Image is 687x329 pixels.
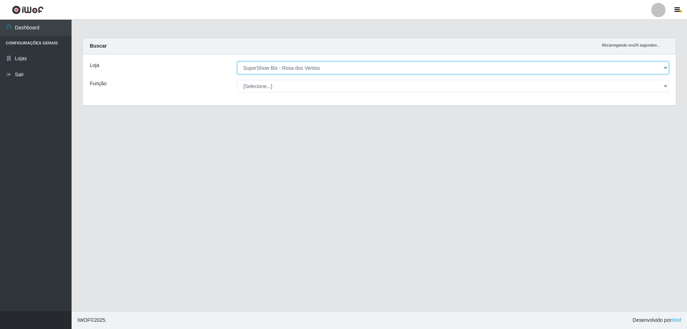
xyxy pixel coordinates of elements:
[77,317,91,323] span: IWOF
[671,317,681,323] a: iWof
[90,62,99,69] label: Loja
[90,80,107,87] label: Função
[633,316,681,324] span: Desenvolvido por
[602,43,660,47] i: Recarregando em 29 segundos...
[90,43,107,49] strong: Buscar
[77,316,107,324] span: © 2025 .
[12,5,44,14] img: CoreUI Logo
